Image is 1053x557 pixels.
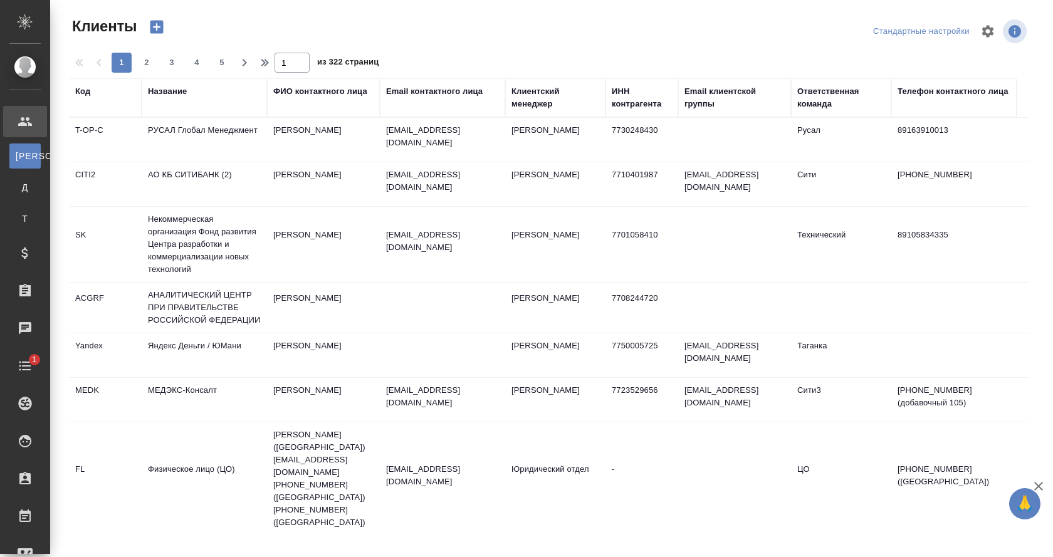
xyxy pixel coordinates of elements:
[69,457,142,501] td: FL
[678,162,791,206] td: [EMAIL_ADDRESS][DOMAIN_NAME]
[505,457,605,501] td: Юридический отдел
[267,162,380,206] td: [PERSON_NAME]
[9,206,41,231] a: Т
[148,85,187,98] div: Название
[267,118,380,162] td: [PERSON_NAME]
[791,162,891,206] td: Сити
[605,118,678,162] td: 7730248430
[16,150,34,162] span: [PERSON_NAME]
[69,16,137,36] span: Клиенты
[386,85,483,98] div: Email контактного лица
[505,286,605,330] td: [PERSON_NAME]
[317,55,379,73] span: из 322 страниц
[142,16,172,38] button: Создать
[386,463,499,488] p: [EMAIL_ADDRESS][DOMAIN_NAME]
[605,222,678,266] td: 7701058410
[386,169,499,194] p: [EMAIL_ADDRESS][DOMAIN_NAME]
[511,85,599,110] div: Клиентский менеджер
[162,56,182,69] span: 3
[267,422,380,535] td: [PERSON_NAME] ([GEOGRAPHIC_DATA]) [EMAIL_ADDRESS][DOMAIN_NAME] [PHONE_NUMBER] ([GEOGRAPHIC_DATA])...
[267,222,380,266] td: [PERSON_NAME]
[137,53,157,73] button: 2
[612,85,672,110] div: ИНН контрагента
[16,212,34,225] span: Т
[898,124,1010,137] p: 89163910013
[75,85,90,98] div: Код
[791,378,891,422] td: Сити3
[605,162,678,206] td: 7710401987
[684,85,785,110] div: Email клиентской группы
[386,384,499,409] p: [EMAIL_ADDRESS][DOMAIN_NAME]
[505,333,605,377] td: [PERSON_NAME]
[505,162,605,206] td: [PERSON_NAME]
[678,333,791,377] td: [EMAIL_ADDRESS][DOMAIN_NAME]
[678,378,791,422] td: [EMAIL_ADDRESS][DOMAIN_NAME]
[386,124,499,149] p: [EMAIL_ADDRESS][DOMAIN_NAME]
[505,118,605,162] td: [PERSON_NAME]
[791,457,891,501] td: ЦО
[212,56,232,69] span: 5
[386,229,499,254] p: [EMAIL_ADDRESS][DOMAIN_NAME]
[142,207,267,282] td: Некоммерческая организация Фонд развития Центра разработки и коммерциализации новых технологий
[267,286,380,330] td: [PERSON_NAME]
[16,181,34,194] span: Д
[505,378,605,422] td: [PERSON_NAME]
[187,56,207,69] span: 4
[973,16,1003,46] span: Настроить таблицу
[898,384,1010,409] p: [PHONE_NUMBER] (добавочный 105)
[69,286,142,330] td: ACGRF
[212,53,232,73] button: 5
[142,333,267,377] td: Яндекс Деньги / ЮМани
[273,85,367,98] div: ФИО контактного лица
[267,378,380,422] td: [PERSON_NAME]
[142,118,267,162] td: РУСАЛ Глобал Менеджмент
[142,283,267,333] td: АНАЛИТИЧЕСКИЙ ЦЕНТР ПРИ ПРАВИТЕЛЬСТВЕ РОССИЙСКОЙ ФЕДЕРАЦИИ
[791,222,891,266] td: Технический
[605,286,678,330] td: 7708244720
[797,85,885,110] div: Ответственная команда
[24,353,44,366] span: 1
[3,350,47,382] a: 1
[69,222,142,266] td: SK
[898,169,1010,181] p: [PHONE_NUMBER]
[1009,488,1040,519] button: 🙏
[267,333,380,377] td: [PERSON_NAME]
[137,56,157,69] span: 2
[791,333,891,377] td: Таганка
[142,162,267,206] td: АО КБ СИТИБАНК (2)
[870,22,973,41] div: split button
[9,175,41,200] a: Д
[791,118,891,162] td: Русал
[69,162,142,206] td: CITI2
[69,378,142,422] td: MEDK
[142,378,267,422] td: МЕДЭКС-Консалт
[898,229,1010,241] p: 89105834335
[898,85,1008,98] div: Телефон контактного лица
[69,333,142,377] td: Yandex
[162,53,182,73] button: 3
[187,53,207,73] button: 4
[898,463,1010,488] p: [PHONE_NUMBER] ([GEOGRAPHIC_DATA])
[505,222,605,266] td: [PERSON_NAME]
[605,457,678,501] td: -
[1003,19,1029,43] span: Посмотреть информацию
[605,378,678,422] td: 7723529656
[69,118,142,162] td: T-OP-C
[1014,491,1035,517] span: 🙏
[9,143,41,169] a: [PERSON_NAME]
[605,333,678,377] td: 7750005725
[142,457,267,501] td: Физическое лицо (ЦО)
